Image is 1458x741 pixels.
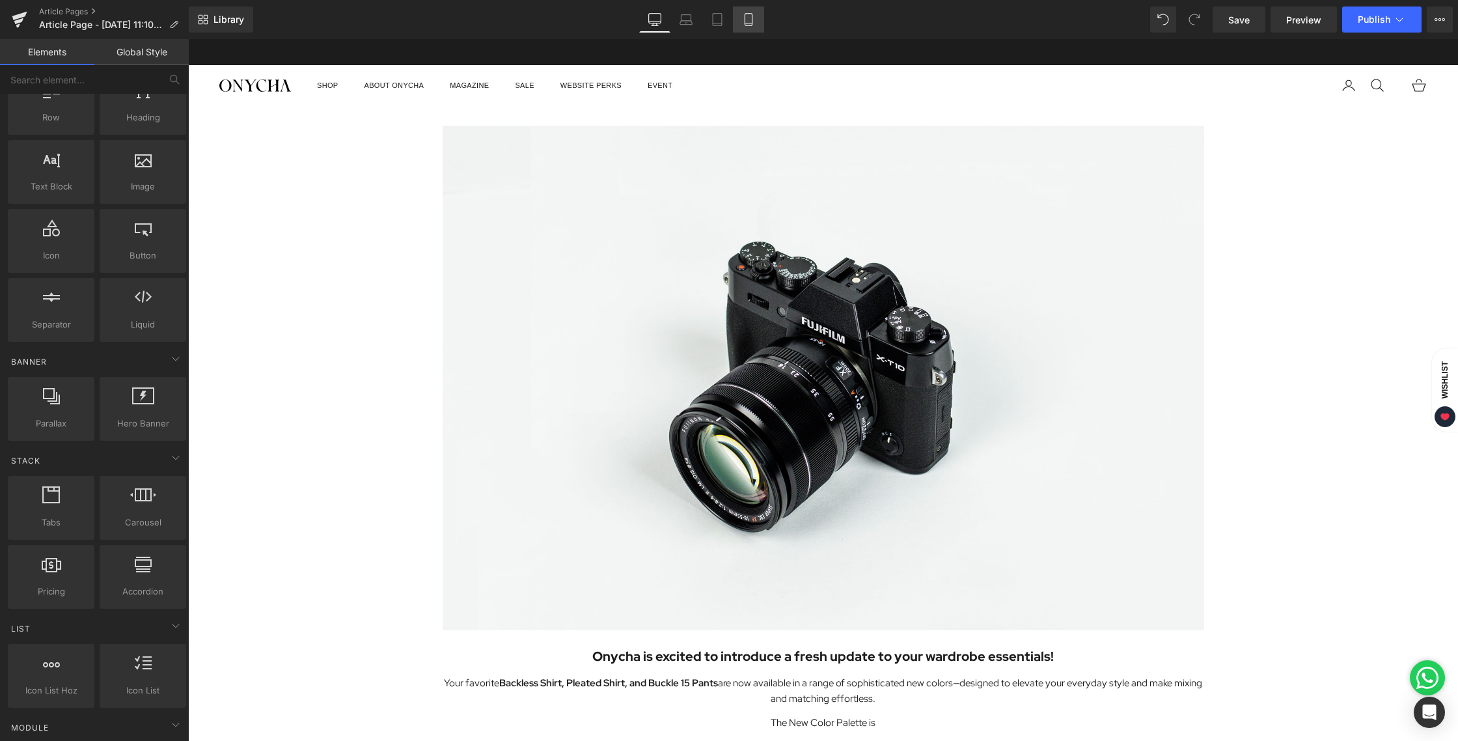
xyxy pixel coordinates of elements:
[12,249,90,262] span: Icon
[670,7,702,33] a: Laptop
[94,39,189,65] a: Global Style
[103,585,182,598] span: Accordion
[1228,13,1250,27] span: Save
[10,356,48,368] span: Banner
[1427,7,1453,33] button: More
[12,417,90,430] span: Parallax
[254,676,1016,692] p: The New Color Palette is
[702,7,733,33] a: Tablet
[1342,7,1422,33] button: Publish
[176,40,236,53] summary: About Onycha
[262,40,301,53] summary: Magazine
[733,7,764,33] a: Mobile
[12,684,90,697] span: Icon List Hoz
[213,14,244,25] span: Library
[254,607,1016,628] h1: Onycha is excited to introduce a fresh update to your wardrobe essentials!
[12,585,90,598] span: Pricing
[460,40,484,53] a: Event
[10,721,50,734] span: Module
[129,40,150,53] summary: Shop
[129,40,1127,53] nav: Primary navigation
[1181,7,1207,33] button: Redo
[1286,13,1321,27] span: Preview
[12,180,90,193] span: Text Block
[189,7,253,33] a: New Library
[311,637,530,650] strong: Backless Shirt, Pleated Shirt, and Buckle 15 Pants
[1271,7,1337,33] a: Preview
[39,7,189,17] a: Article Pages
[12,111,90,124] span: Row
[1150,7,1176,33] button: Undo
[103,111,182,124] span: Heading
[103,417,182,430] span: Hero Banner
[1153,38,1239,54] nav: Secondary navigation
[12,318,90,331] span: Separator
[39,20,164,30] span: Article Page - [DATE] 11:10:30
[10,454,42,467] span: Stack
[639,7,670,33] a: Desktop
[12,516,90,529] span: Tabs
[103,318,182,331] span: Liquid
[1414,697,1445,728] div: Open Intercom Messenger
[1358,14,1390,25] span: Publish
[327,40,346,53] a: SALE
[103,684,182,697] span: Icon List
[103,516,182,529] span: Carousel
[103,180,182,193] span: Image
[10,622,32,635] span: List
[254,636,1016,669] p: Your favorite are now available in a range of sophisticated new colors—designed to elevate your e...
[372,40,433,53] a: Website Perks
[103,249,182,262] span: Button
